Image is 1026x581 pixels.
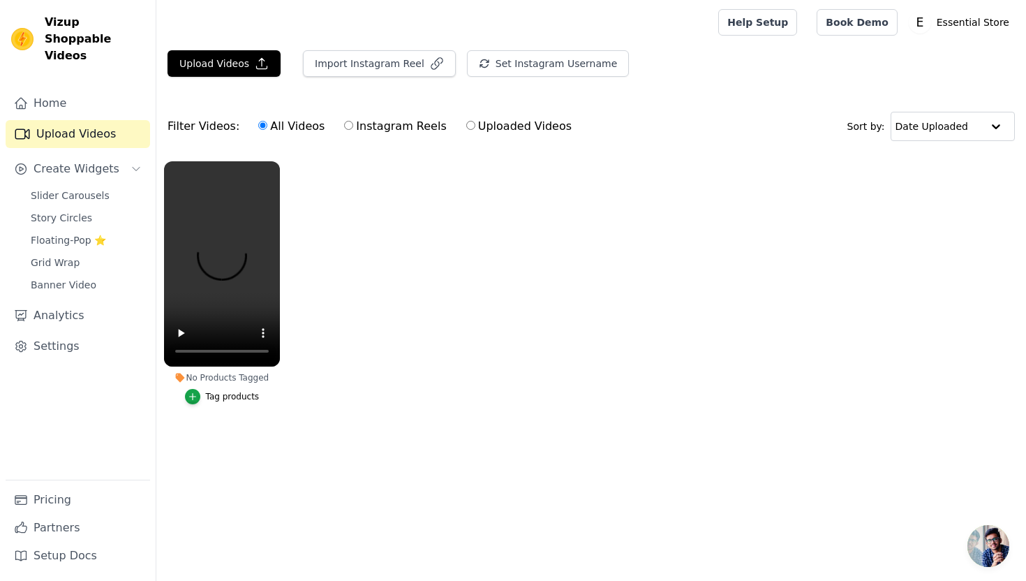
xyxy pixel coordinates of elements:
button: Set Instagram Username [467,50,629,77]
a: Help Setup [718,9,797,36]
label: Uploaded Videos [466,117,572,135]
a: Slider Carousels [22,186,150,205]
span: Story Circles [31,211,92,225]
span: Floating-Pop ⭐ [31,233,106,247]
div: Filter Videos: [168,110,579,142]
span: Banner Video [31,278,96,292]
a: Home [6,89,150,117]
span: Grid Wrap [31,256,80,270]
span: Create Widgets [34,161,119,177]
p: Essential Store [931,10,1015,35]
a: Partners [6,514,150,542]
a: Book Demo [817,9,897,36]
a: Analytics [6,302,150,330]
button: E Essential Store [909,10,1015,35]
a: Open chat [967,525,1009,567]
div: Tag products [206,391,260,402]
a: Settings [6,332,150,360]
text: E [916,15,923,29]
span: Slider Carousels [31,189,110,203]
a: Banner Video [22,275,150,295]
img: Vizup [11,28,34,50]
input: All Videos [258,121,267,130]
div: Sort by: [847,112,1016,141]
button: Create Widgets [6,155,150,183]
a: Upload Videos [6,120,150,148]
a: Setup Docs [6,542,150,570]
button: Import Instagram Reel [303,50,456,77]
input: Uploaded Videos [466,121,475,130]
span: Vizup Shoppable Videos [45,14,144,64]
a: Grid Wrap [22,253,150,272]
label: All Videos [258,117,325,135]
button: Tag products [185,389,260,404]
a: Story Circles [22,208,150,228]
a: Floating-Pop ⭐ [22,230,150,250]
label: Instagram Reels [343,117,447,135]
a: Pricing [6,486,150,514]
input: Instagram Reels [344,121,353,130]
div: No Products Tagged [164,372,280,383]
button: Upload Videos [168,50,281,77]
